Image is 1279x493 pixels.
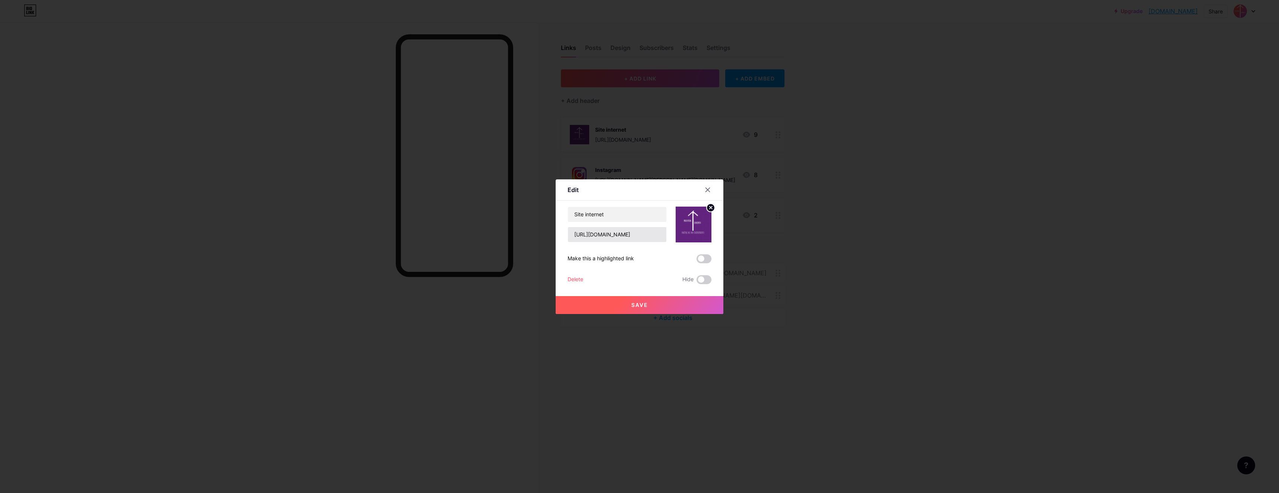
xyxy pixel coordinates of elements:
[568,254,634,263] div: Make this a highlighted link
[676,207,711,242] img: link_thumbnail
[556,296,723,314] button: Save
[568,227,666,242] input: URL
[631,302,648,308] span: Save
[568,275,583,284] div: Delete
[568,207,666,222] input: Title
[682,275,694,284] span: Hide
[568,185,579,194] div: Edit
